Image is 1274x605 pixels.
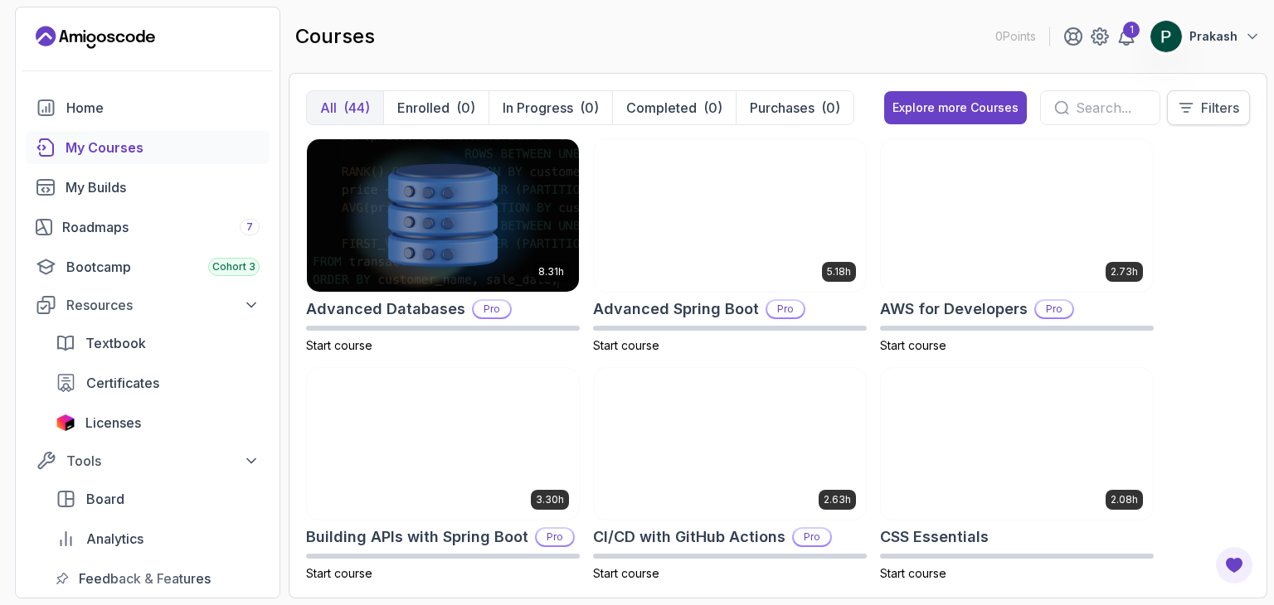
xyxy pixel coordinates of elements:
p: 3.30h [536,493,564,506]
span: Start course [306,338,372,352]
img: Advanced Spring Boot card [594,139,866,292]
div: Roadmaps [62,217,260,237]
span: Analytics [86,529,143,549]
a: Landing page [36,24,155,51]
span: Board [86,489,124,509]
p: 2.08h [1111,493,1138,506]
div: Home [66,98,260,118]
div: Resources [66,295,260,315]
img: user profile image [1150,21,1182,52]
p: Filters [1201,98,1239,118]
span: Textbook [85,333,146,353]
button: Tools [26,446,270,476]
span: Start course [880,338,946,352]
p: 2.63h [824,493,851,506]
a: textbook [46,327,270,360]
a: analytics [46,522,270,555]
button: user profile imagePrakash [1150,20,1261,53]
span: Cohort 3 [212,260,255,273]
p: 5.18h [827,265,851,278]
div: My Builds [66,177,260,197]
a: roadmaps [26,211,270,244]
p: In Progress [503,98,573,118]
div: Explore more Courses [892,99,1019,116]
h2: courses [295,23,375,50]
img: Building APIs with Spring Boot card [307,368,579,520]
p: All [320,98,337,118]
p: Completed [626,98,697,118]
h2: AWS for Developers [880,298,1028,321]
button: Filters [1167,90,1250,125]
p: Pro [767,301,804,317]
p: Enrolled [397,98,450,118]
input: Search... [1076,98,1146,118]
button: Purchases(0) [736,91,853,124]
span: Start course [593,338,659,352]
span: Licenses [85,413,141,433]
button: Resources [26,290,270,320]
div: 1 [1123,22,1140,38]
p: Purchases [750,98,814,118]
a: feedback [46,562,270,595]
button: Open Feedback Button [1214,545,1254,585]
a: board [46,482,270,515]
img: jetbrains icon [56,414,75,431]
img: AWS for Developers card [881,139,1153,292]
span: Start course [880,566,946,580]
p: 0 Points [995,28,1036,45]
p: Prakash [1189,28,1238,45]
p: Pro [1036,301,1072,317]
div: Tools [66,451,260,471]
button: Explore more Courses [884,91,1027,124]
a: 1 [1116,27,1136,46]
h2: Advanced Databases [306,298,465,321]
img: Advanced Databases card [307,139,579,292]
div: My Courses [66,138,260,157]
img: CI/CD with GitHub Actions card [594,368,866,520]
h2: Building APIs with Spring Boot [306,525,528,549]
button: In Progress(0) [489,91,612,124]
button: Completed(0) [612,91,736,124]
a: bootcamp [26,250,270,283]
h2: Advanced Spring Boot [593,298,759,321]
p: Pro [794,529,830,545]
div: Bootcamp [66,257,260,277]
a: certificates [46,366,270,399]
button: Enrolled(0) [383,91,489,124]
div: (0) [821,98,840,118]
h2: CSS Essentials [880,525,989,549]
div: (0) [456,98,475,118]
div: (44) [343,98,370,118]
a: home [26,91,270,124]
div: (0) [703,98,722,118]
p: Pro [474,301,510,317]
img: CSS Essentials card [881,368,1153,520]
span: Start course [306,566,372,580]
span: 7 [246,220,253,234]
p: 2.73h [1111,265,1138,278]
div: (0) [580,98,599,118]
span: Feedback & Features [79,569,211,588]
span: Start course [593,566,659,580]
a: licenses [46,406,270,439]
span: Certificates [86,373,159,393]
h2: CI/CD with GitHub Actions [593,525,785,549]
button: All(44) [307,91,383,124]
p: Pro [537,529,573,545]
p: 8.31h [538,265,564,278]
a: courses [26,131,270,164]
a: builds [26,171,270,204]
